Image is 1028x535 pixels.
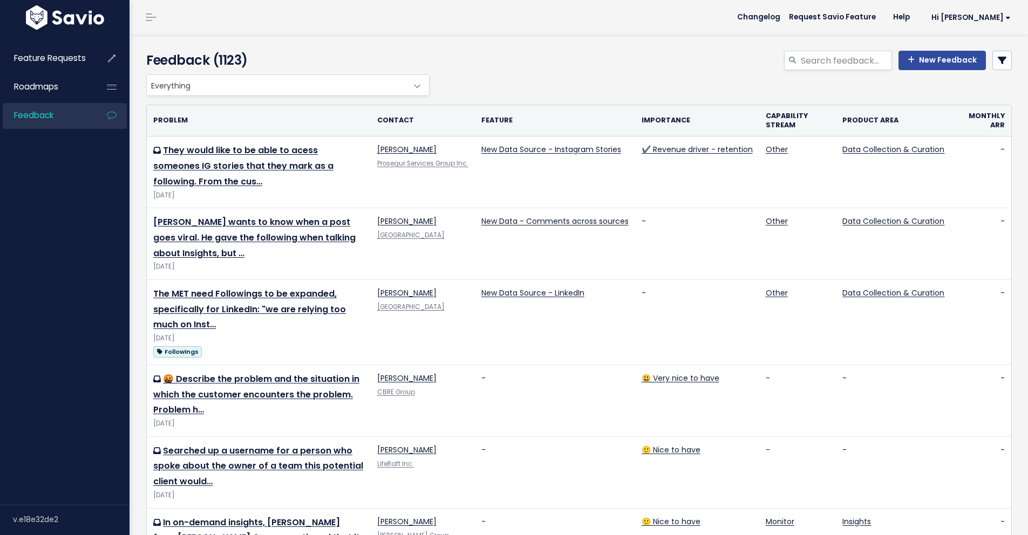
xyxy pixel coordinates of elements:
[898,51,986,70] a: New Feedback
[635,208,759,280] td: -
[766,144,788,155] a: Other
[153,287,346,331] a: The MET need Followings to be expanded, specifically for LinkedIn: "we are relying too much on Inst…
[371,105,475,136] th: Contact
[377,459,414,468] a: LifeRaft Inc.
[759,365,836,436] td: -
[958,365,1011,436] td: -
[3,103,90,128] a: Feedback
[153,190,364,201] div: [DATE]
[780,9,884,25] a: Request Savio Feature
[475,105,635,136] th: Feature
[153,373,359,416] a: 🤬 Describe the problem and the situation in which the customer encounters the problem. Problem h…
[642,144,753,155] a: ✔️ Revenue driver - retention
[153,144,333,188] a: They would like to be able to acess someones IG stories that they mark as a following. From the cus…
[931,13,1011,22] span: Hi [PERSON_NAME]
[842,287,944,298] a: Data Collection & Curation
[766,287,788,298] a: Other
[153,346,202,358] span: Followings
[800,51,892,70] input: Search feedback...
[377,444,437,455] a: [PERSON_NAME]
[146,51,424,70] h4: Feedback (1123)
[737,13,780,21] span: Changelog
[153,333,364,344] div: [DATE]
[377,287,437,298] a: [PERSON_NAME]
[14,52,86,64] span: Feature Requests
[759,105,836,136] th: Capability stream
[377,216,437,227] a: [PERSON_NAME]
[475,436,635,508] td: -
[153,418,364,429] div: [DATE]
[153,216,356,259] a: [PERSON_NAME] wants to know when a post goes viral. He gave the following when talking about Insi...
[23,5,107,30] img: logo-white.9d6f32f41409.svg
[153,490,364,501] div: [DATE]
[377,231,445,239] a: [GEOGRAPHIC_DATA]
[759,436,836,508] td: -
[842,144,944,155] a: Data Collection & Curation
[153,261,364,272] div: [DATE]
[958,105,1011,136] th: Monthly ARR
[481,144,621,155] a: New Data Source - Instagram Stories
[766,216,788,227] a: Other
[377,516,437,527] a: [PERSON_NAME]
[377,388,415,396] a: CBRE Group
[918,9,1019,26] a: Hi [PERSON_NAME]
[475,365,635,436] td: -
[842,516,871,527] a: Insights
[377,373,437,383] a: [PERSON_NAME]
[147,105,371,136] th: Problem
[153,444,363,488] a: Searched up a username for a person who spoke about the owner of a team this potential client would…
[836,365,958,436] td: -
[481,216,629,227] a: New Data - Comments across sources
[642,444,700,455] a: 🙂 Nice to have
[3,74,90,99] a: Roadmaps
[958,436,1011,508] td: -
[842,216,944,227] a: Data Collection & Curation
[642,373,719,383] a: 😃 Very nice to have
[635,105,759,136] th: Importance
[14,81,58,92] span: Roadmaps
[153,345,202,358] a: Followings
[146,74,430,96] span: Everything
[884,9,918,25] a: Help
[377,144,437,155] a: [PERSON_NAME]
[13,505,130,533] div: v.e18e32de2
[377,303,445,311] a: [GEOGRAPHIC_DATA]
[147,75,407,95] span: Everything
[958,208,1011,280] td: -
[958,279,1011,365] td: -
[635,279,759,365] td: -
[958,136,1011,208] td: -
[766,516,794,527] a: Monitor
[377,159,468,168] a: Prosegur Services Group Inc.
[836,436,958,508] td: -
[642,516,700,527] a: 🙂 Nice to have
[836,105,958,136] th: Product Area
[14,109,53,121] span: Feedback
[481,287,584,298] a: New Data Source - LinkedIn
[3,46,90,71] a: Feature Requests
